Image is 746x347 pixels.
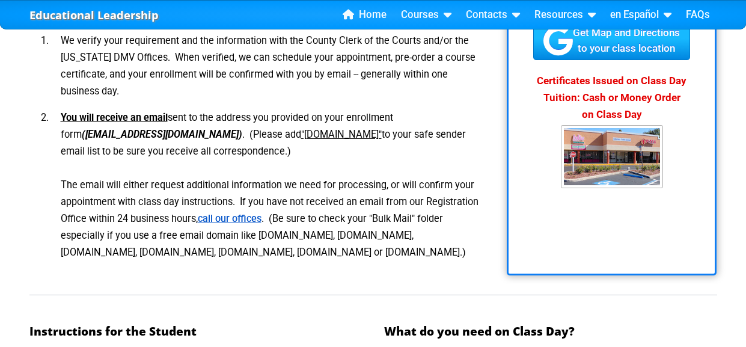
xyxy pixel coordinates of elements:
[396,6,456,24] a: Courses
[51,105,481,266] li: sent to the address you provided on your enrollment form . (Please add to your safe sender email ...
[29,5,159,25] a: Educational Leadership
[51,28,481,105] li: We verify your requirement and the information with the County Clerk of the Courts and/or the [US...
[561,125,663,188] img: Tampa Traffic School
[301,129,382,140] u: "[DOMAIN_NAME]"
[605,6,676,24] a: en Español
[681,6,715,24] a: FAQs
[338,6,391,24] a: Home
[461,6,525,24] a: Contacts
[533,21,690,61] div: Get Map and Directions to your class location
[533,34,690,46] a: Get Map and Directionsto your class location
[61,112,168,123] u: You will receive an email
[198,213,261,224] a: call our offices
[530,6,601,24] a: Resources
[82,129,242,140] em: ([EMAIL_ADDRESS][DOMAIN_NAME])
[537,75,686,120] strong: Certificates Issued on Class Day Tuition: Cash or Money Order on Class Day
